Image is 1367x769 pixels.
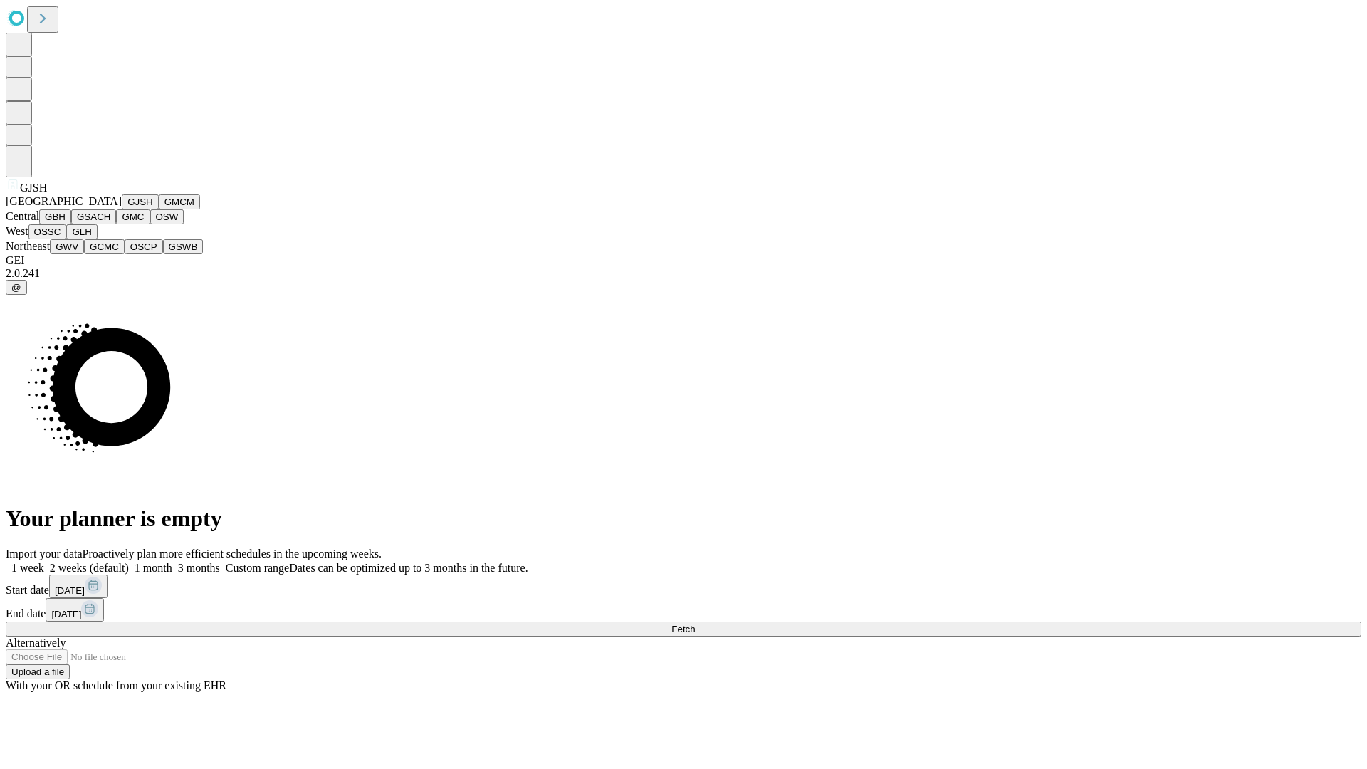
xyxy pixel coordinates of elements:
[50,562,129,574] span: 2 weeks (default)
[71,209,116,224] button: GSACH
[289,562,528,574] span: Dates can be optimized up to 3 months in the future.
[135,562,172,574] span: 1 month
[6,225,28,237] span: West
[226,562,289,574] span: Custom range
[83,548,382,560] span: Proactively plan more efficient schedules in the upcoming weeks.
[116,209,150,224] button: GMC
[150,209,184,224] button: OSW
[51,609,81,619] span: [DATE]
[163,239,204,254] button: GSWB
[671,624,695,634] span: Fetch
[55,585,85,596] span: [DATE]
[20,182,47,194] span: GJSH
[39,209,71,224] button: GBH
[66,224,97,239] button: GLH
[6,664,70,679] button: Upload a file
[49,575,108,598] button: [DATE]
[6,240,50,252] span: Northeast
[6,280,27,295] button: @
[11,562,44,574] span: 1 week
[6,195,122,207] span: [GEOGRAPHIC_DATA]
[159,194,200,209] button: GMCM
[84,239,125,254] button: GCMC
[178,562,220,574] span: 3 months
[6,637,66,649] span: Alternatively
[11,282,21,293] span: @
[122,194,159,209] button: GJSH
[6,548,83,560] span: Import your data
[46,598,104,622] button: [DATE]
[6,210,39,222] span: Central
[6,622,1361,637] button: Fetch
[50,239,84,254] button: GWV
[28,224,67,239] button: OSSC
[6,575,1361,598] div: Start date
[6,598,1361,622] div: End date
[6,254,1361,267] div: GEI
[6,506,1361,532] h1: Your planner is empty
[6,679,226,691] span: With your OR schedule from your existing EHR
[6,267,1361,280] div: 2.0.241
[125,239,163,254] button: OSCP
